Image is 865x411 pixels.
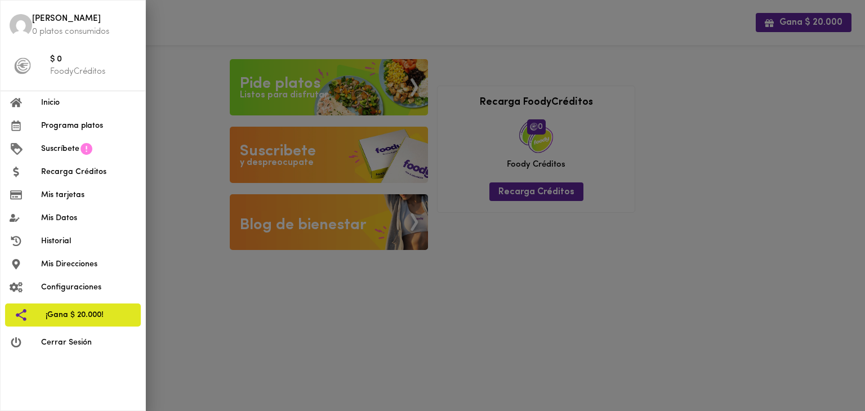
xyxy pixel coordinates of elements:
[41,97,136,109] span: Inicio
[32,26,136,38] p: 0 platos consumidos
[50,66,136,78] p: FoodyCréditos
[50,53,136,66] span: $ 0
[41,189,136,201] span: Mis tarjetas
[800,346,854,400] iframe: Messagebird Livechat Widget
[32,13,136,26] span: [PERSON_NAME]
[41,337,136,349] span: Cerrar Sesión
[41,212,136,224] span: Mis Datos
[41,120,136,132] span: Programa platos
[41,143,79,155] span: Suscríbete
[41,258,136,270] span: Mis Direcciones
[41,166,136,178] span: Recarga Créditos
[46,309,132,321] span: ¡Gana $ 20.000!
[41,235,136,247] span: Historial
[14,57,31,74] img: foody-creditos-black.png
[41,282,136,293] span: Configuraciones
